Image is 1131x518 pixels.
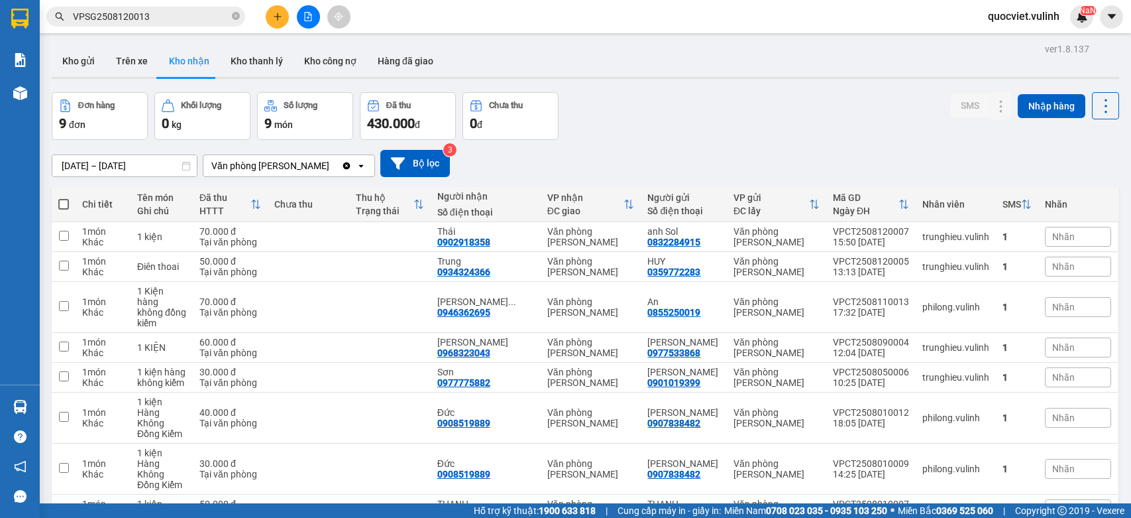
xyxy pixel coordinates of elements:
img: warehouse-icon [13,86,27,100]
div: Chưa thu [274,199,343,210]
div: 0901019399 [647,377,700,388]
div: Văn phòng [PERSON_NAME] [733,337,820,358]
button: caret-down [1100,5,1123,29]
button: Kho gửi [52,45,105,77]
img: solution-icon [13,53,27,67]
div: Trạng thái [356,206,413,216]
span: Hỗ trợ kỹ thuật: [474,503,596,518]
div: 1 [1002,464,1032,474]
div: Văn phòng [PERSON_NAME] [547,337,635,358]
div: Văn phòng [PERSON_NAME] [733,407,820,428]
div: 1 món [82,226,124,237]
div: 1 kiện [137,231,186,242]
span: | [606,503,608,518]
div: 1 [1002,413,1032,423]
div: Văn phòng [PERSON_NAME] [733,226,820,247]
div: Trung [437,256,534,267]
div: VPCT2508110013 [833,296,909,307]
button: aim [327,5,350,29]
span: Nhãn [1052,231,1075,242]
div: 12:04 [DATE] [833,348,909,358]
button: Số lượng9món [257,92,353,140]
div: Khác [82,307,124,318]
button: Đơn hàng9đơn [52,92,148,140]
div: Khác [82,418,124,428]
div: 1 [1002,261,1032,272]
div: 30.000 đ [199,458,261,469]
div: trunghieu.vulinh [922,261,989,272]
span: Nhãn [1052,342,1075,353]
button: Trên xe [105,45,158,77]
span: close-circle [232,12,240,20]
th: Toggle SortBy [826,187,916,222]
span: 0 [470,115,477,131]
div: ĐC lấy [733,206,809,216]
div: VP nhận [547,192,624,203]
span: question-circle [14,430,27,443]
span: copyright [1057,506,1067,515]
span: đ [477,119,482,130]
div: Đức [437,407,534,418]
div: trunghieu.vulinh [922,342,989,353]
div: 1 món [82,367,124,377]
div: Văn phòng [PERSON_NAME] [547,367,635,388]
input: Tìm tên, số ĐT hoặc mã đơn [73,9,229,24]
th: Toggle SortBy [349,187,431,222]
div: VPCT2508120007 [833,226,909,237]
div: Khác [82,377,124,388]
div: 0946362695 [437,307,490,318]
div: 70.000 đ [199,296,261,307]
div: 14:25 [DATE] [833,469,909,480]
button: file-add [297,5,320,29]
div: 1 KIỆN [137,342,186,353]
div: ĐC giao [547,206,624,216]
div: 1 món [82,296,124,307]
div: Văn phòng [PERSON_NAME] [733,367,820,388]
div: anh Sol [647,226,720,237]
div: Tại văn phòng [199,469,261,480]
img: logo-vxr [11,9,28,29]
button: Kho nhận [158,45,220,77]
span: ... [508,296,516,307]
div: Văn phòng [PERSON_NAME] [733,458,820,480]
div: VPCT2508010009 [833,458,909,469]
div: Khác [82,469,124,480]
div: 1 Kiện hàng không đồng kiểm [137,286,186,328]
span: Nhãn [1052,413,1075,423]
div: 1 kiện Hàng Không Đồng Kiểm [137,397,186,439]
input: Selected Văn phòng Cao Thắng. [331,159,332,172]
span: đ [415,119,420,130]
div: 0908519889 [437,469,490,480]
div: philong.vulinh [922,302,989,312]
img: warehouse-icon [13,400,27,414]
div: Sơn [437,367,534,377]
div: Tại văn phòng [199,377,261,388]
div: 0907838482 [647,469,700,480]
div: Khác [82,348,124,358]
strong: 1900 633 818 [539,505,596,516]
div: THANH [437,499,534,509]
div: 0977775882 [437,377,490,388]
div: 0908519889 [437,418,490,428]
th: Toggle SortBy [541,187,641,222]
span: Nhãn [1052,261,1075,272]
div: 70.000 đ [199,226,261,237]
div: Văn phòng [PERSON_NAME] [547,256,635,277]
span: Nhãn [1052,464,1075,474]
div: Khối lượng [181,101,221,110]
div: 1 kiện Hàng Không Đồng Kiểm [137,448,186,490]
button: SMS [950,94,990,117]
button: Nhập hàng [1018,94,1085,118]
span: file-add [303,12,313,21]
div: ANH CHINH [647,458,720,469]
div: 1 [1002,302,1032,312]
button: Chưa thu0đ [462,92,559,140]
div: trunghieu.vulinh [922,372,989,383]
div: 0902918358 [437,237,490,247]
div: philong.vulinh [922,464,989,474]
span: | [1003,503,1005,518]
div: THANH [647,499,720,509]
div: ver 1.8.137 [1045,42,1089,56]
div: Nhân viên [922,199,989,210]
span: caret-down [1106,11,1118,23]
